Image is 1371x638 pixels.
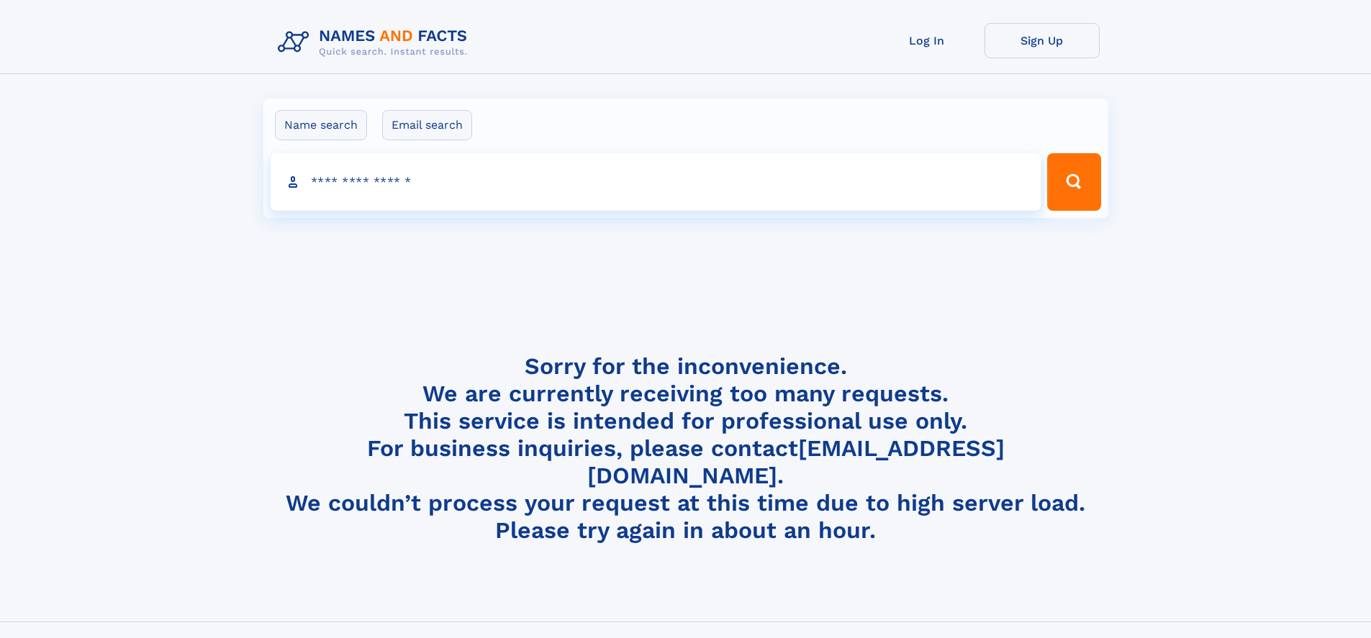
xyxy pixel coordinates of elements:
[272,23,479,62] img: Logo Names and Facts
[869,23,985,58] a: Log In
[382,110,472,140] label: Email search
[1047,153,1100,211] button: Search Button
[271,153,1041,211] input: search input
[587,434,1005,489] a: [EMAIL_ADDRESS][DOMAIN_NAME]
[275,110,367,140] label: Name search
[272,352,1100,544] h4: Sorry for the inconvenience. We are currently receiving too many requests. This service is intend...
[985,23,1100,58] a: Sign Up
